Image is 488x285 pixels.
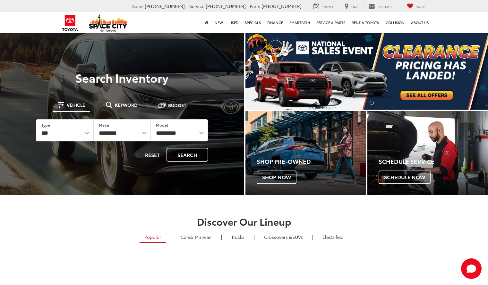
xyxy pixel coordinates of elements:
[257,158,366,165] h4: Shop Pre-Owned
[340,3,362,10] a: Map
[219,234,224,240] li: |
[226,12,242,33] a: Used
[378,4,392,9] span: Contact
[190,234,212,240] span: & Minivan
[206,3,246,9] span: [PHONE_NUMBER]
[245,45,282,97] button: Click to view previous picture.
[259,231,308,242] a: SUVs
[115,103,138,107] span: Keyword
[211,12,226,33] a: New
[313,12,348,33] a: Service & Parts
[189,3,204,9] span: Service
[245,111,366,195] div: Toyota
[140,231,166,243] a: Popular
[257,171,296,184] span: Shop Now
[408,12,432,33] a: About Us
[261,3,302,9] span: [PHONE_NUMBER]
[379,171,431,184] span: Schedule Now
[360,101,364,105] li: Go to slide number 1.
[264,234,292,240] span: Crossovers &
[156,122,168,128] label: Model
[89,14,127,32] img: Space City Toyota
[348,12,382,33] a: Rent a Toyota
[169,234,173,240] li: |
[322,4,334,9] span: Service
[145,3,185,9] span: [PHONE_NUMBER]
[364,3,397,10] a: Contact
[452,45,488,97] button: Click to view next picture.
[252,234,256,240] li: |
[242,12,264,33] a: Specials
[382,12,408,33] a: Collision
[351,4,357,9] span: Map
[286,12,313,33] a: SmartPath
[67,103,85,107] span: Vehicle
[27,71,217,84] h3: Search Inventory
[416,4,425,9] span: Saved
[264,12,286,33] a: Finance
[227,231,249,242] a: Trucks
[58,13,82,33] img: Toyota
[367,111,488,195] a: Schedule Service Schedule Now
[461,258,482,279] button: Toggle Chat Window
[311,234,315,240] li: |
[367,111,488,195] div: Toyota
[140,148,165,162] button: Reset
[168,103,186,107] span: Budget
[167,148,208,162] button: Search
[132,3,143,9] span: Sales
[250,3,260,9] span: Parts
[99,122,109,128] label: Make
[18,216,470,227] h2: Discover Our Lineup
[379,158,488,165] h4: Schedule Service
[176,231,217,242] a: Cars
[402,3,430,10] a: My Saved Vehicles
[318,231,348,242] a: Electrified
[41,122,50,128] label: Type
[245,111,366,195] a: Shop Pre-Owned Shop Now
[309,3,338,10] a: Service
[370,101,374,105] li: Go to slide number 2.
[461,258,482,279] svg: Start Chat
[202,12,211,33] a: Home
